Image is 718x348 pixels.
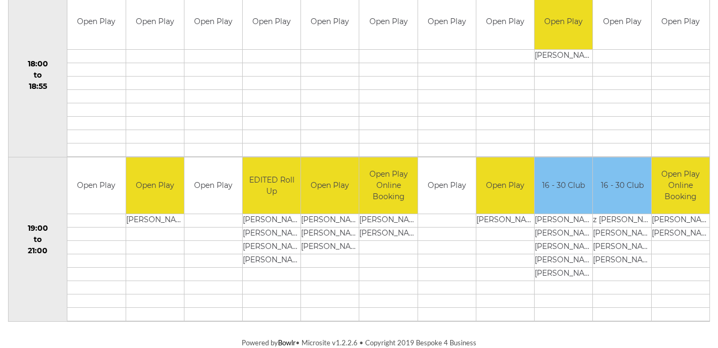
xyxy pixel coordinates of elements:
td: [PERSON_NAME] [535,50,592,63]
td: [PERSON_NAME] [243,240,300,254]
td: Open Play [67,157,125,214]
td: [PERSON_NAME] [652,227,709,240]
td: Open Play [476,157,534,214]
td: Open Play [184,157,242,214]
td: [PERSON_NAME] [593,227,651,240]
td: [PERSON_NAME] LIGHT [243,254,300,267]
td: [PERSON_NAME] [301,240,359,254]
td: [PERSON_NAME] [359,227,417,240]
td: [PERSON_NAME] [476,214,534,227]
td: [PERSON_NAME] [535,267,592,281]
td: [PERSON_NAME] [301,214,359,227]
td: [PERSON_NAME] [652,214,709,227]
td: [PERSON_NAME] [301,227,359,240]
td: [PERSON_NAME] [126,214,184,227]
td: Open Play [126,157,184,214]
td: [PERSON_NAME] [535,214,592,227]
td: z [PERSON_NAME] [593,214,651,227]
td: [PERSON_NAME] [359,214,417,227]
td: Open Play Online Booking [359,157,417,214]
td: [PERSON_NAME] [535,254,592,267]
td: [PERSON_NAME] [243,227,300,240]
td: 19:00 to 21:00 [9,157,67,322]
td: 16 - 30 Club [535,157,592,214]
td: 16 - 30 Club [593,157,651,214]
td: Open Play [418,157,476,214]
span: Powered by • Microsite v1.2.2.6 • Copyright 2019 Bespoke 4 Business [242,338,476,347]
td: [PERSON_NAME] [593,254,651,267]
td: EDITED Roll Up [243,157,300,214]
td: Open Play [301,157,359,214]
td: Open Play Online Booking [652,157,709,214]
td: [PERSON_NAME] [243,214,300,227]
td: [PERSON_NAME] [535,240,592,254]
a: Bowlr [278,338,296,347]
td: [PERSON_NAME] [593,240,651,254]
td: [PERSON_NAME] [535,227,592,240]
